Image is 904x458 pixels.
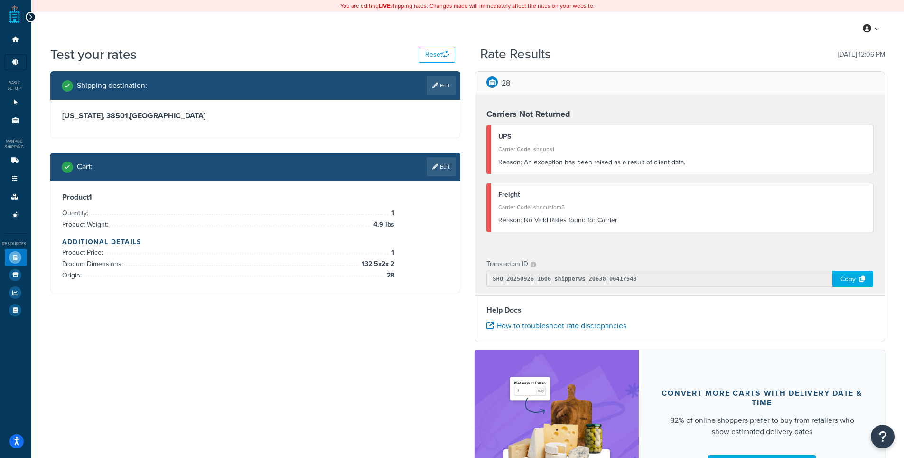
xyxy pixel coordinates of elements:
h4: Additional Details [62,237,449,247]
p: Transaction ID [486,258,528,271]
li: Boxes [5,188,27,206]
h1: Test your rates [50,45,137,64]
a: How to troubleshoot rate discrepancies [486,320,626,331]
span: Quantity: [62,208,91,218]
li: Marketplace [5,267,27,284]
p: 28 [502,76,510,90]
span: Product Weight: [62,219,111,229]
li: Websites [5,94,27,111]
li: Test Your Rates [5,249,27,266]
div: Copy [832,271,873,287]
li: Advanced Features [5,206,27,224]
span: Reason: [498,157,522,167]
span: 4.9 lbs [371,219,394,230]
span: 132.5 x 2 x 2 [359,258,394,270]
h2: Cart : [77,162,93,171]
h2: Shipping destination : [77,81,147,90]
strong: Carriers Not Returned [486,108,570,120]
div: Freight [498,188,866,201]
span: Product Price: [62,248,105,258]
a: Edit [427,157,456,176]
div: An exception has been raised as a result of client data. [498,156,866,169]
li: Shipping Rules [5,170,27,188]
div: No Valid Rates found for Carrier [498,214,866,227]
button: Reset [419,47,455,63]
h2: Rate Results [480,47,551,62]
span: 1 [389,208,394,219]
li: Dashboard [5,31,27,48]
span: 28 [384,270,394,281]
button: Open Resource Center [871,425,895,448]
span: Origin: [62,270,84,280]
div: Convert more carts with delivery date & time [662,389,862,408]
b: LIVE [379,1,390,10]
a: Edit [427,76,456,95]
h3: [US_STATE], 38501 , [GEOGRAPHIC_DATA] [62,111,449,121]
h4: Help Docs [486,305,873,316]
div: Carrier Code: shqups1 [498,143,866,156]
li: Help Docs [5,302,27,319]
li: Analytics [5,284,27,301]
span: 1 [389,247,394,258]
div: Carrier Code: shqcustom5 [498,200,866,214]
h3: Product 1 [62,192,449,202]
li: Carriers [5,152,27,170]
li: Origins [5,112,27,129]
p: [DATE] 12:06 PM [838,48,885,61]
div: UPS [498,130,866,143]
div: 82% of online shoppers prefer to buy from retailers who show estimated delivery dates [662,415,862,438]
span: Reason: [498,215,522,225]
span: Product Dimensions: [62,259,125,269]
